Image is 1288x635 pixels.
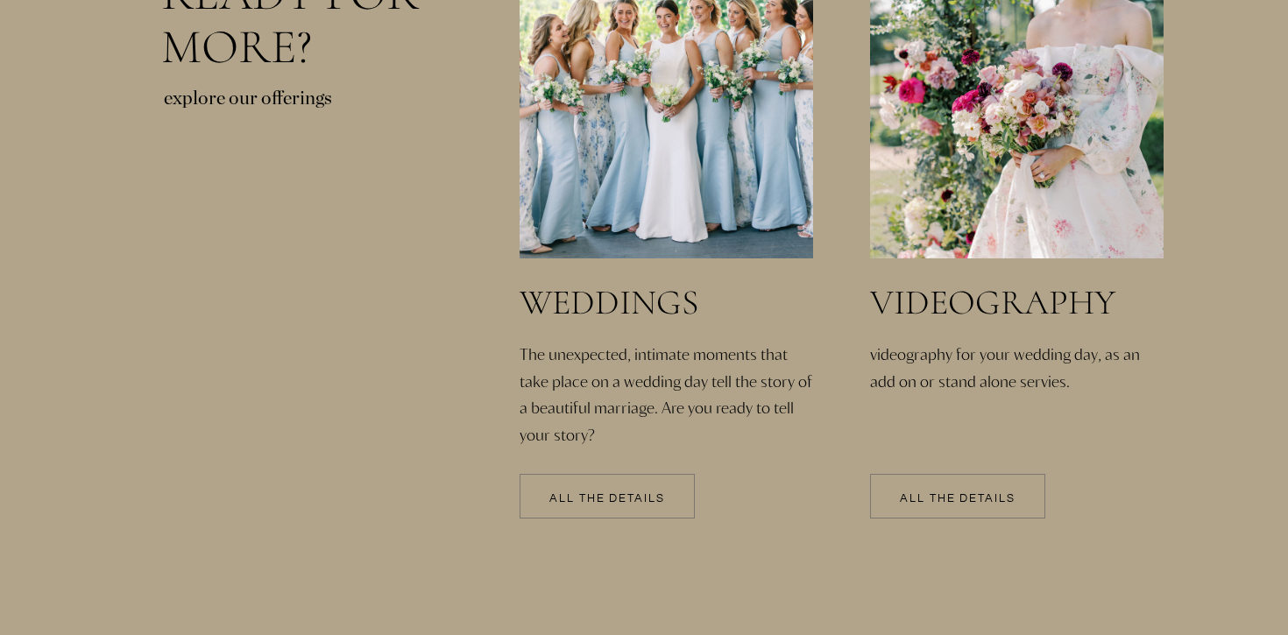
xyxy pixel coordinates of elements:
a: videography for your wedding day, as an add on or stand alone servies. [870,341,1168,462]
a: The unexpected, intimate moments that take place on a wedding day tell the story of a beautiful m... [520,341,817,417]
p: explore our offerings [164,84,358,127]
a: videography [870,285,1163,321]
a: weddings [520,285,828,321]
a: All the details [870,493,1045,505]
a: All the details [520,493,695,505]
